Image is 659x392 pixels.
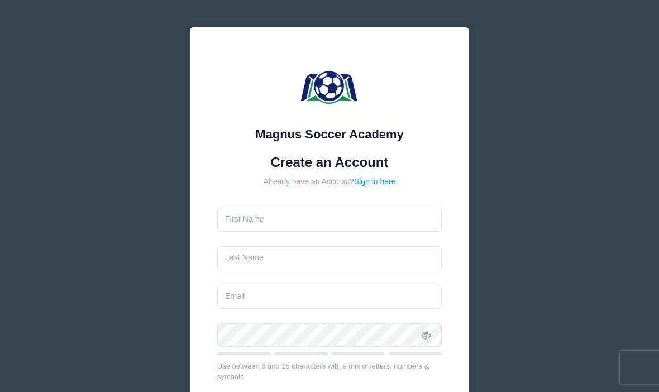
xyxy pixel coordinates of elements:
div: Already have an Account? [217,176,442,188]
h1: Create an Account [217,155,442,171]
a: Sign in here [354,177,396,186]
input: First Name [217,208,442,232]
input: Email [217,285,442,309]
input: Last Name [217,246,442,270]
img: Magnus Soccer Academy [296,55,363,122]
div: Use between 6 and 25 characters with a mix of letters, numbers & symbols. [217,361,442,383]
div: Magnus Soccer Academy [217,125,442,144]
